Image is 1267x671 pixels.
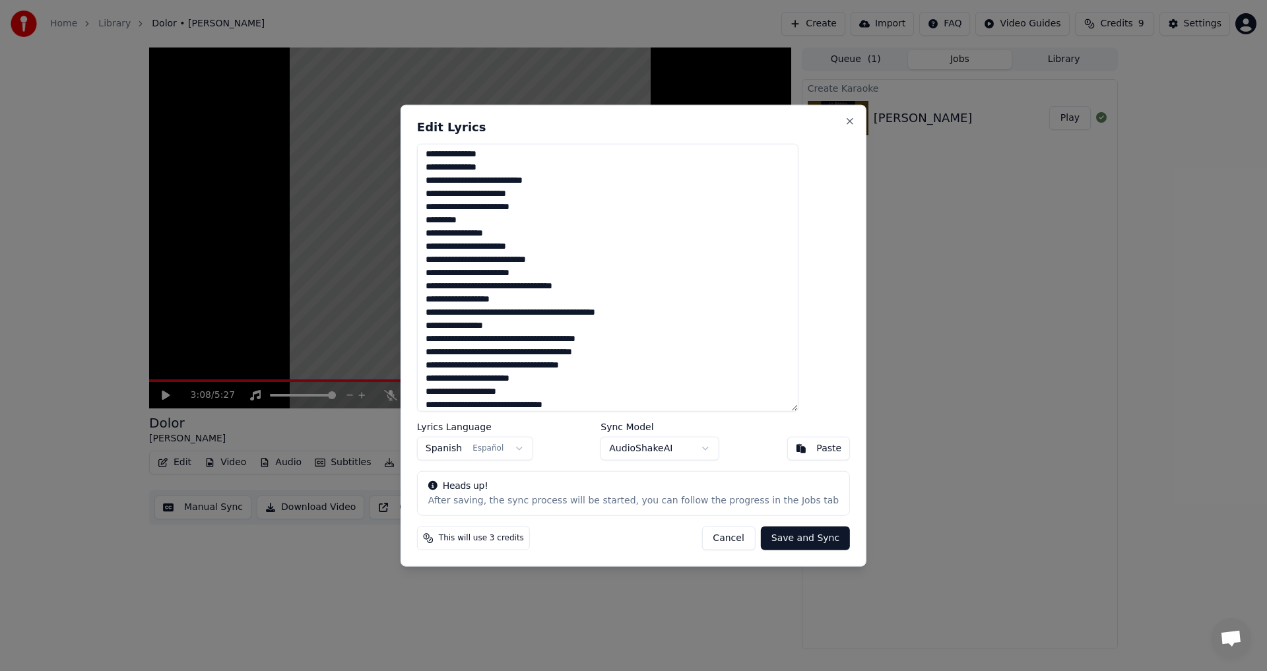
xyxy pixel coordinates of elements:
[417,422,533,431] label: Lyrics Language
[428,480,839,493] div: Heads up!
[439,533,524,544] span: This will use 3 credits
[701,527,755,550] button: Cancel
[787,437,850,461] button: Paste
[417,121,850,133] h2: Edit Lyrics
[761,527,850,550] button: Save and Sync
[816,442,841,455] div: Paste
[428,494,839,507] div: After saving, the sync process will be started, you can follow the progress in the Jobs tab
[601,422,719,431] label: Sync Model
